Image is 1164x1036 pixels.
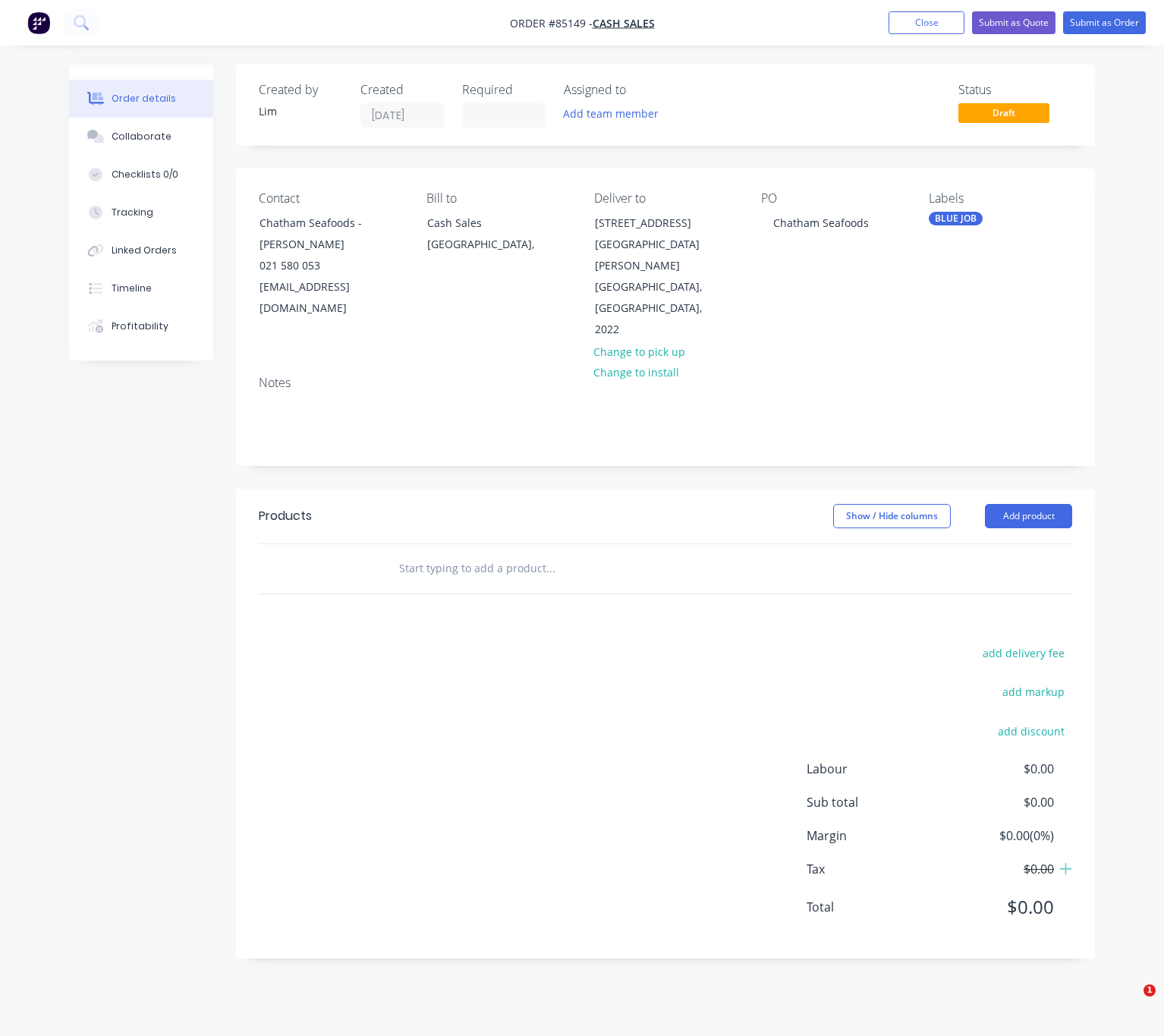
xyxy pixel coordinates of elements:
[889,11,964,34] button: Close
[426,191,570,206] div: Bill to
[260,276,385,319] div: [EMAIL_ADDRESS][DOMAIN_NAME]
[259,83,342,97] div: Created by
[564,103,667,124] button: Add team member
[594,191,738,206] div: Deliver to
[585,341,693,361] button: Change to pick up
[360,83,444,97] div: Created
[69,80,213,118] button: Order details
[247,212,398,320] div: Chatham Seafoods - [PERSON_NAME]021 580 053[EMAIL_ADDRESS][DOMAIN_NAME]
[555,103,667,124] button: Add team member
[427,213,553,234] div: Cash Sales
[942,860,1054,878] span: $0.00
[260,255,385,276] div: 021 580 053
[260,213,385,255] div: Chatham Seafoods - [PERSON_NAME]
[69,118,213,156] button: Collaborate
[259,103,342,119] div: Lim
[259,376,1072,390] div: Notes
[942,893,1054,921] span: $0.00
[112,206,153,219] div: Tracking
[942,827,1054,845] span: $0.00 ( 0 %)
[972,11,1055,34] button: Submit as Quote
[112,92,176,105] div: Order details
[989,720,1072,741] button: add discount
[112,130,171,143] div: Collaborate
[929,212,983,225] div: BLUE JOB
[259,507,312,525] div: Products
[27,11,50,34] img: Factory
[112,244,177,257] div: Linked Orders
[994,682,1072,702] button: add markup
[585,362,687,383] button: Change to install
[807,760,942,778] span: Labour
[398,553,702,584] input: Start typing to add a product...
[942,760,1054,778] span: $0.00
[595,276,721,340] div: [GEOGRAPHIC_DATA], [GEOGRAPHIC_DATA], 2022
[69,194,213,231] button: Tracking
[510,16,593,30] span: Order #85149 -
[593,16,655,30] a: Cash Sales
[807,827,942,845] span: Margin
[807,860,942,878] span: Tax
[958,83,1072,97] div: Status
[985,504,1072,528] button: Add product
[761,191,904,206] div: PO
[974,643,1072,663] button: add delivery fee
[112,282,152,295] div: Timeline
[69,231,213,269] button: Linked Orders
[942,793,1054,811] span: $0.00
[833,504,951,528] button: Show / Hide columns
[958,103,1049,122] span: Draft
[69,307,213,345] button: Profitability
[582,212,734,341] div: [STREET_ADDRESS][GEOGRAPHIC_DATA][PERSON_NAME][GEOGRAPHIC_DATA], [GEOGRAPHIC_DATA], 2022
[1112,984,1149,1021] iframe: Intercom live chat
[112,320,168,333] div: Profitability
[1063,11,1146,34] button: Submit as Order
[761,212,881,234] div: Chatham Seafoods
[462,83,546,97] div: Required
[807,793,942,811] span: Sub total
[564,83,716,97] div: Assigned to
[69,156,213,194] button: Checklists 0/0
[1144,984,1156,997] span: 1
[929,191,1072,206] div: Labels
[807,898,942,916] span: Total
[259,191,402,206] div: Contact
[427,234,553,255] div: [GEOGRAPHIC_DATA],
[595,213,721,276] div: [STREET_ADDRESS][GEOGRAPHIC_DATA][PERSON_NAME]
[414,212,566,260] div: Cash Sales[GEOGRAPHIC_DATA],
[69,269,213,307] button: Timeline
[112,168,178,181] div: Checklists 0/0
